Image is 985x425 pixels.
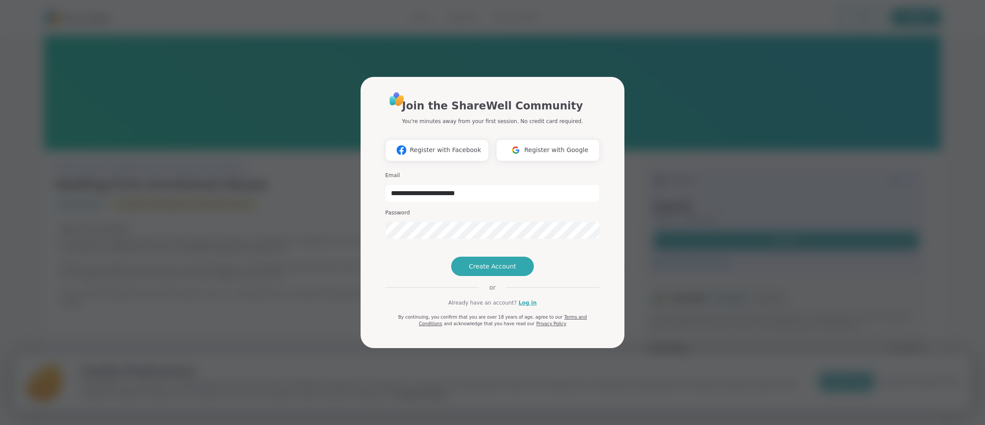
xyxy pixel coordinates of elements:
[410,145,481,155] span: Register with Facebook
[398,315,562,320] span: By continuing, you confirm that you are over 18 years of age, agree to our
[402,117,583,125] p: You're minutes away from your first session. No credit card required.
[402,98,583,114] h1: Join the ShareWell Community
[536,321,566,326] a: Privacy Policy
[518,299,536,307] a: Log in
[451,257,534,276] button: Create Account
[469,262,516,271] span: Create Account
[385,209,600,217] h3: Password
[385,172,600,179] h3: Email
[524,145,588,155] span: Register with Google
[444,321,534,326] span: and acknowledge that you have read our
[385,139,489,161] button: Register with Facebook
[448,299,517,307] span: Already have an account?
[496,139,600,161] button: Register with Google
[387,89,407,109] img: ShareWell Logo
[479,283,506,292] span: or
[507,142,524,158] img: ShareWell Logomark
[419,315,587,326] a: Terms and Conditions
[393,142,410,158] img: ShareWell Logomark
